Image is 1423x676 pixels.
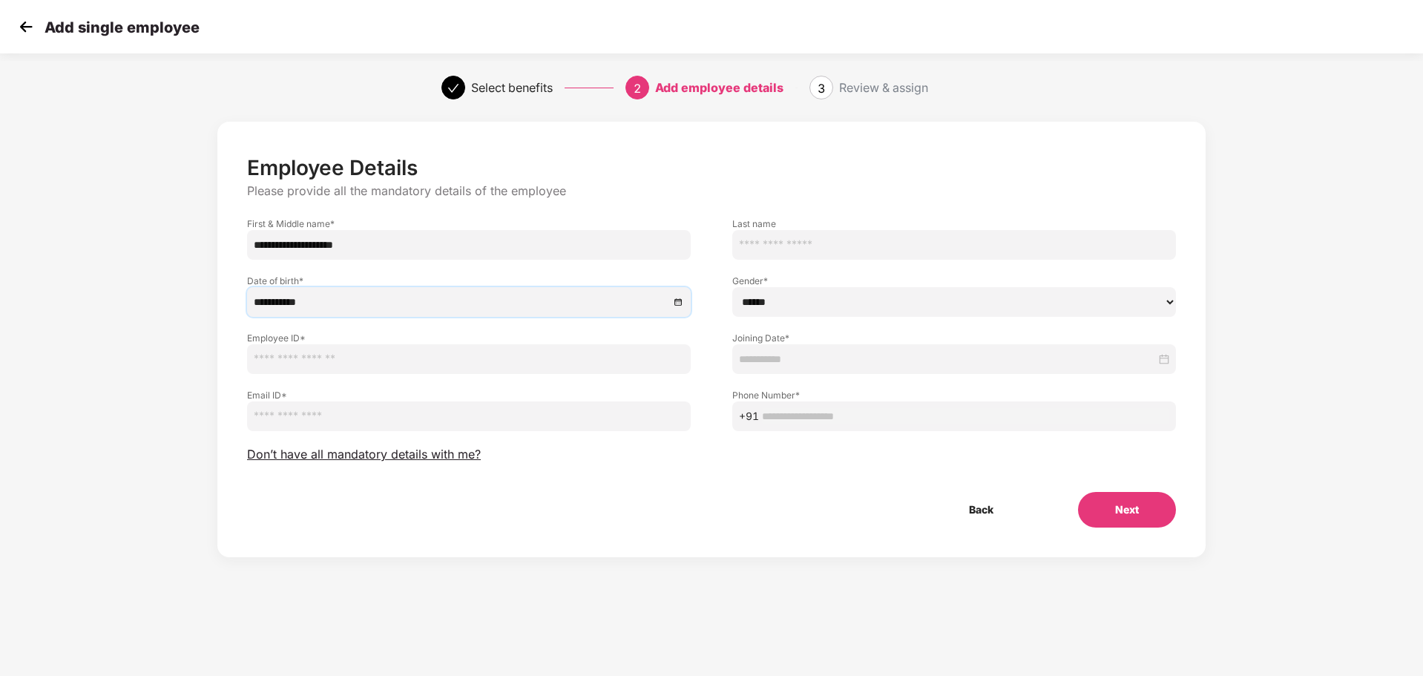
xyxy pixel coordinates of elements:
[732,389,1176,401] label: Phone Number
[655,76,783,99] div: Add employee details
[739,408,759,424] span: +91
[247,183,1176,199] p: Please provide all the mandatory details of the employee
[247,275,691,287] label: Date of birth
[1078,492,1176,528] button: Next
[732,332,1176,344] label: Joining Date
[45,19,200,36] p: Add single employee
[818,81,825,96] span: 3
[247,332,691,344] label: Employee ID
[15,16,37,38] img: svg+xml;base64,PHN2ZyB4bWxucz0iaHR0cDovL3d3dy53My5vcmcvMjAwMC9zdmciIHdpZHRoPSIzMCIgaGVpZ2h0PSIzMC...
[247,447,481,462] span: Don’t have all mandatory details with me?
[247,155,1176,180] p: Employee Details
[932,492,1031,528] button: Back
[447,82,459,94] span: check
[732,217,1176,230] label: Last name
[247,217,691,230] label: First & Middle name
[634,81,641,96] span: 2
[471,76,553,99] div: Select benefits
[247,389,691,401] label: Email ID
[839,76,928,99] div: Review & assign
[732,275,1176,287] label: Gender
